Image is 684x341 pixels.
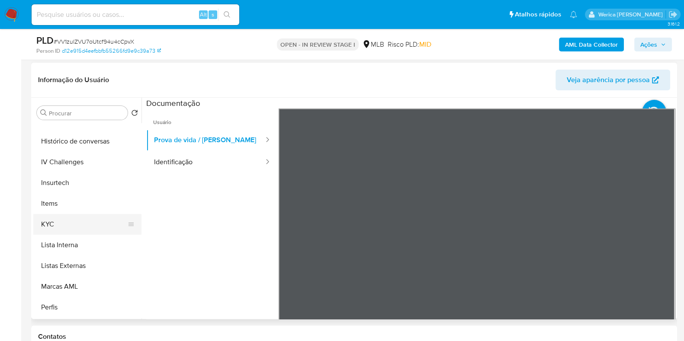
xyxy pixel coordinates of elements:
[419,39,431,49] span: MID
[362,40,384,49] div: MLB
[49,109,124,117] input: Procurar
[40,109,47,116] button: Procurar
[38,76,109,84] h1: Informação do Usuário
[33,255,141,276] button: Listas Externas
[556,70,670,90] button: Veja aparência por pessoa
[598,10,665,19] p: werica.jgaldencio@mercadolivre.com
[33,318,141,338] button: Relacionados
[62,47,161,55] a: d12e915d4eefbbfb55266fd9e9c39a73
[38,332,670,341] h1: Contatos
[33,131,141,152] button: Histórico de conversas
[32,9,239,20] input: Pesquise usuários ou casos...
[33,193,141,214] button: Items
[33,235,141,255] button: Lista Interna
[33,297,141,318] button: Perfis
[667,20,680,27] span: 3.161.2
[218,9,236,21] button: search-icon
[640,38,657,51] span: Ações
[277,38,359,51] p: OPEN - IN REVIEW STAGE I
[33,276,141,297] button: Marcas AML
[131,109,138,119] button: Retornar ao pedido padrão
[388,40,431,49] span: Risco PLD:
[570,11,577,18] a: Notificações
[36,47,60,55] b: Person ID
[33,152,141,172] button: IV Challenges
[212,10,214,19] span: s
[567,70,650,90] span: Veja aparência por pessoa
[515,10,561,19] span: Atalhos rápidos
[200,10,207,19] span: Alt
[559,38,624,51] button: AML Data Collector
[565,38,618,51] b: AML Data Collector
[33,214,135,235] button: KYC
[36,33,54,47] b: PLD
[33,172,141,193] button: Insurtech
[668,10,678,19] a: Sair
[54,37,134,46] span: # VV1zulZVU7oUtcf94u4cCpvX
[634,38,672,51] button: Ações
